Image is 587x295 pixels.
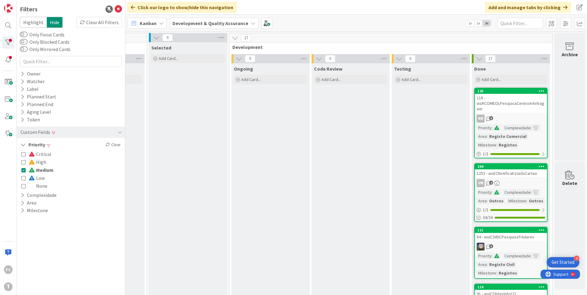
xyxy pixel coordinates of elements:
div: 9+ [31,2,34,7]
input: Quick Filter... [20,56,122,67]
div: Outros [488,197,505,204]
span: : [487,133,488,140]
div: Area [477,261,487,268]
label: Only Focus Cards [20,31,65,38]
div: Custom Fields [20,128,51,136]
div: 118 - wsRCOMEOLPesquisaCentroArbitragem [475,94,547,113]
span: : [492,189,493,196]
button: Critical [21,150,51,158]
span: 4 [489,181,493,185]
div: 125 [478,89,547,93]
span: 0 [325,55,335,62]
span: : [496,270,497,276]
span: 1 / 1 [483,207,489,213]
div: Aging Level [20,108,52,116]
div: Milestone [477,270,496,276]
a: 125118 - wsRCOMEOLPesquisaCentroArbitragemRBPriority:Complexidade:Area:Registo ComercialMilestone... [474,88,548,158]
div: Registo Civil [488,261,516,268]
span: : [492,124,493,131]
button: Medium [21,166,54,174]
div: Milestone [477,142,496,148]
div: 1253 - wsECNotificaEstadoCartao [475,169,547,177]
div: Registos [497,270,519,276]
div: Planned Start [20,93,57,101]
span: : [487,197,488,204]
div: Complexidade [503,124,531,131]
span: : [496,142,497,148]
span: Support [13,1,28,8]
label: Only Blocked Cards [20,38,69,46]
button: Complexidade [20,191,57,199]
span: : [531,253,532,259]
span: : [531,189,532,196]
span: Critical [29,150,51,158]
div: Milestone [507,197,526,204]
div: FC [4,265,13,274]
div: Clear All Filters [76,17,122,28]
div: Open Get Started checklist, remaining modules: 4 [547,257,579,267]
div: Get Started [552,259,574,265]
span: Code Review [314,66,342,72]
div: Filters [20,5,38,14]
div: Area [477,197,487,204]
span: : [487,261,488,268]
span: Hide [47,17,63,28]
span: Add Card... [321,77,341,82]
button: Priority [20,141,46,149]
img: LS [477,243,485,251]
span: 0 [245,55,255,62]
div: 84 - wsICSIRICPesquisaTitulares [475,233,547,241]
div: Priority [477,253,492,259]
span: Add Card... [159,56,178,61]
button: Area [20,199,37,207]
input: Quick Filter... [497,18,543,29]
span: 2x [474,20,482,26]
div: Watcher [20,78,45,85]
span: : [531,124,532,131]
a: 2941253 - wsECNotificaEstadoCartaoVMPriority:Complexidade:Area:OutrosMilestone:Outros1/134/34 [474,163,548,222]
div: RB [475,115,547,123]
a: 11184 - wsICSIRICPesquisaTitularesLSPriority:Complexidade:Area:Registo CivilMilestone:Registos [474,227,548,279]
div: 294 [478,164,547,169]
span: Ongoing [234,66,253,72]
span: Testing [394,66,411,72]
span: 34/34 [483,214,493,221]
div: Click our logo to show/hide this navigation [127,2,237,13]
div: Archive [562,51,578,58]
div: 294 [475,164,547,169]
b: Development & Quality Assurance [172,20,248,26]
span: Kanban [140,20,157,27]
label: Only Mirrored Cards [20,46,71,53]
button: Only Focus Cards [20,31,28,38]
span: 0 [405,55,415,62]
span: 0 [162,34,173,41]
div: Clear [104,141,122,149]
div: LS [475,243,547,251]
div: Priority [477,189,492,196]
div: 125118 - wsRCOMEOLPesquisaCentroArbitragem [475,88,547,113]
div: VM [475,179,547,187]
div: Registos [497,142,519,148]
span: Add Card... [482,77,501,82]
div: 114 [478,285,547,289]
span: 17 [485,55,496,62]
div: 111 [475,227,547,233]
span: Highlight [20,17,47,28]
div: 111 [478,228,547,232]
button: High [21,158,46,166]
span: 1 / 1 [483,151,489,157]
div: 11184 - wsICSIRICPesquisaTitulares [475,227,547,241]
span: : [492,253,493,259]
div: 2941253 - wsECNotificaEstadoCartao [475,164,547,177]
div: Add and manage tabs by clicking [485,2,571,13]
span: 8 [489,116,493,120]
span: High [29,158,46,166]
div: 125 [475,88,547,94]
span: Low [29,174,45,182]
button: Milestone [20,207,49,214]
span: Done [474,66,486,72]
div: Priority [477,124,492,131]
span: 1x [466,20,474,26]
span: : [526,197,527,204]
div: Complexidade [503,253,531,259]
